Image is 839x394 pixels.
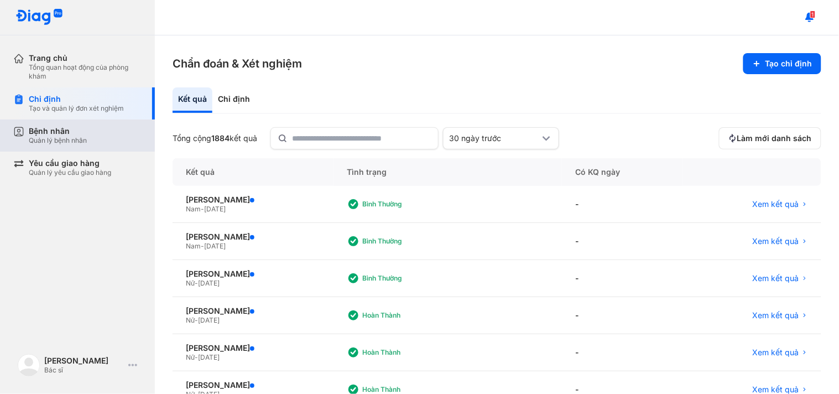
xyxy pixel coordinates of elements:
[753,236,799,246] span: Xem kết quả
[18,354,40,376] img: logo
[737,133,812,143] span: Làm mới danh sách
[29,136,87,145] div: Quản lý bệnh nhân
[562,297,682,334] div: -
[810,11,816,18] span: 1
[201,205,204,213] span: -
[186,279,195,287] span: Nữ
[29,94,124,104] div: Chỉ định
[29,168,111,177] div: Quản lý yêu cầu giao hàng
[186,205,201,213] span: Nam
[204,242,226,250] span: [DATE]
[362,385,451,394] div: Hoàn thành
[195,353,198,361] span: -
[719,127,821,149] button: Làm mới danh sách
[15,9,63,26] img: logo
[201,242,204,250] span: -
[186,306,320,316] div: [PERSON_NAME]
[186,343,320,353] div: [PERSON_NAME]
[29,104,124,113] div: Tạo và quản lý đơn xét nghiệm
[562,223,682,260] div: -
[753,273,799,283] span: Xem kết quả
[211,133,230,143] span: 1884
[186,195,320,205] div: [PERSON_NAME]
[29,53,142,63] div: Trang chủ
[562,186,682,223] div: -
[29,63,142,81] div: Tổng quan hoạt động của phòng khám
[173,87,212,113] div: Kết quả
[362,348,451,357] div: Hoàn thành
[333,158,562,186] div: Tình trạng
[186,353,195,361] span: Nữ
[753,199,799,209] span: Xem kết quả
[173,133,257,143] div: Tổng cộng kết quả
[198,353,220,361] span: [DATE]
[173,158,333,186] div: Kết quả
[198,316,220,324] span: [DATE]
[212,87,256,113] div: Chỉ định
[186,242,201,250] span: Nam
[195,279,198,287] span: -
[753,310,799,320] span: Xem kết quả
[186,380,320,390] div: [PERSON_NAME]
[449,133,540,143] div: 30 ngày trước
[195,316,198,324] span: -
[562,158,682,186] div: Có KQ ngày
[44,366,124,375] div: Bác sĩ
[186,269,320,279] div: [PERSON_NAME]
[44,356,124,366] div: [PERSON_NAME]
[753,348,799,357] span: Xem kết quả
[198,279,220,287] span: [DATE]
[173,56,302,71] h3: Chẩn đoán & Xét nghiệm
[362,274,451,283] div: Bình thường
[362,237,451,246] div: Bình thường
[362,311,451,320] div: Hoàn thành
[743,53,821,74] button: Tạo chỉ định
[204,205,226,213] span: [DATE]
[186,232,320,242] div: [PERSON_NAME]
[29,158,111,168] div: Yêu cầu giao hàng
[362,200,451,209] div: Bình thường
[186,316,195,324] span: Nữ
[29,126,87,136] div: Bệnh nhân
[562,260,682,297] div: -
[562,334,682,371] div: -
